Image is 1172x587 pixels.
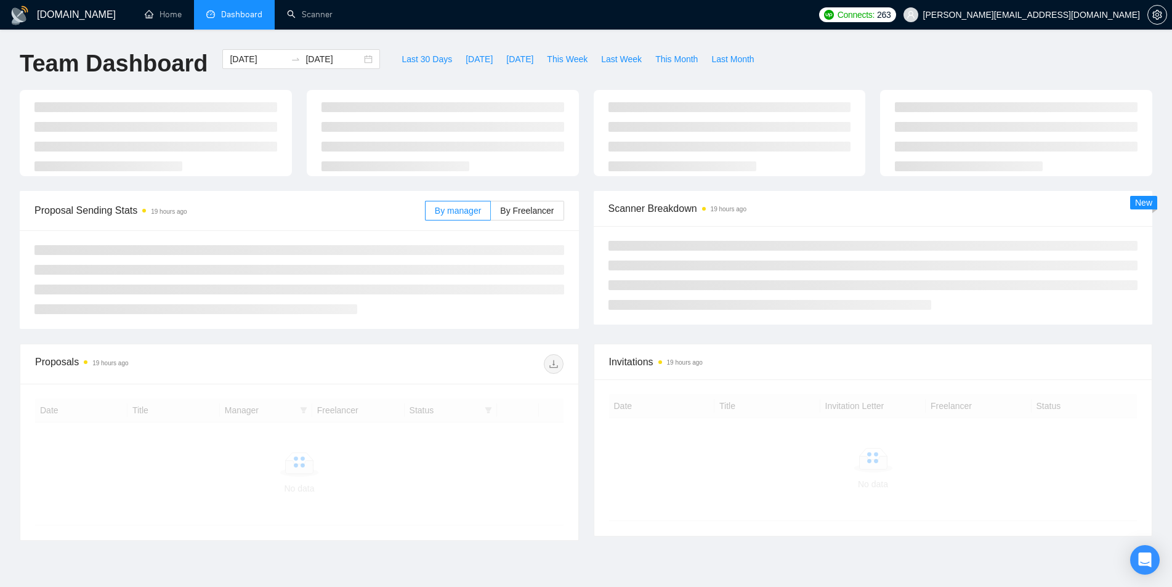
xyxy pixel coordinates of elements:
span: Proposal Sending Stats [34,203,425,218]
span: By manager [435,206,481,216]
button: Last Month [705,49,761,69]
img: upwork-logo.png [824,10,834,20]
button: [DATE] [499,49,540,69]
span: Last Week [601,52,642,66]
input: End date [305,52,362,66]
span: This Month [655,52,698,66]
h1: Team Dashboard [20,49,208,78]
a: searchScanner [287,9,333,20]
time: 19 hours ago [151,208,187,215]
span: [DATE] [506,52,533,66]
span: Invitations [609,354,1138,370]
span: to [291,54,301,64]
span: Last Month [711,52,754,66]
button: Last Week [594,49,649,69]
button: setting [1147,5,1167,25]
span: 263 [877,8,891,22]
button: This Week [540,49,594,69]
input: Start date [230,52,286,66]
time: 19 hours ago [92,360,128,366]
span: Dashboard [221,9,262,20]
img: logo [10,6,30,25]
span: dashboard [206,10,215,18]
span: Scanner Breakdown [608,201,1138,216]
time: 19 hours ago [711,206,746,213]
span: swap-right [291,54,301,64]
div: Open Intercom Messenger [1130,545,1160,575]
button: This Month [649,49,705,69]
button: [DATE] [459,49,499,69]
span: Connects: [838,8,875,22]
time: 19 hours ago [667,359,703,366]
span: user [907,10,915,19]
span: [DATE] [466,52,493,66]
span: setting [1148,10,1166,20]
div: Proposals [35,354,299,374]
a: setting [1147,10,1167,20]
span: This Week [547,52,588,66]
a: homeHome [145,9,182,20]
span: By Freelancer [500,206,554,216]
span: New [1135,198,1152,208]
span: Last 30 Days [402,52,452,66]
button: Last 30 Days [395,49,459,69]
